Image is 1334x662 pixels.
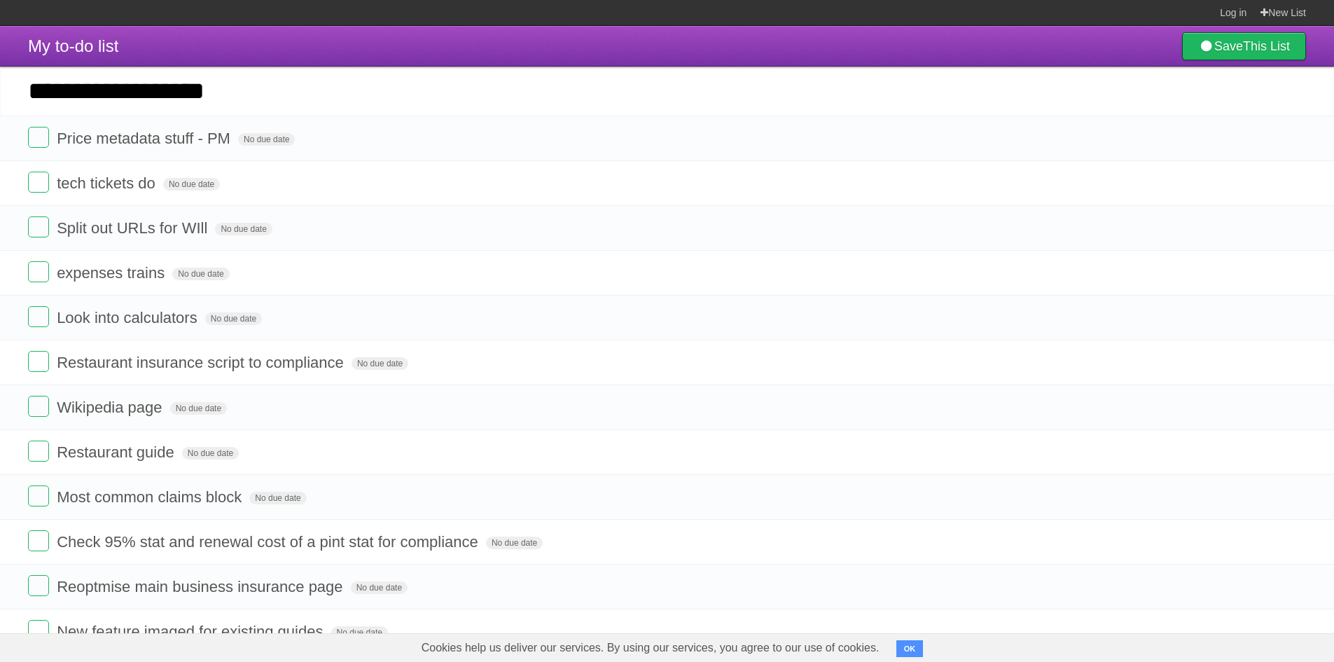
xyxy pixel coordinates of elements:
[57,309,201,326] span: Look into calculators
[57,219,211,237] span: Split out URLs for WIll
[163,178,220,191] span: No due date
[28,620,49,641] label: Done
[1182,32,1306,60] a: SaveThis List
[57,488,245,506] span: Most common claims block
[28,530,49,551] label: Done
[331,626,388,639] span: No due date
[28,575,49,596] label: Done
[352,357,408,370] span: No due date
[408,634,894,662] span: Cookies help us deliver our services. By using our services, you agree to our use of cookies.
[28,306,49,327] label: Done
[215,223,272,235] span: No due date
[57,443,178,461] span: Restaurant guide
[486,537,543,549] span: No due date
[28,36,118,55] span: My to-do list
[57,533,482,551] span: Check 95% stat and renewal cost of a pint stat for compliance
[57,174,159,192] span: tech tickets do
[28,441,49,462] label: Done
[1243,39,1290,53] b: This List
[28,261,49,282] label: Done
[249,492,306,504] span: No due date
[57,578,346,595] span: Reoptmise main business insurance page
[57,130,234,147] span: Price metadata stuff - PM
[28,216,49,237] label: Done
[205,312,262,325] span: No due date
[57,264,168,282] span: expenses trains
[351,581,408,594] span: No due date
[170,402,227,415] span: No due date
[28,396,49,417] label: Done
[896,640,924,657] button: OK
[57,623,326,640] span: New feature imaged for existing guides
[182,447,239,460] span: No due date
[28,351,49,372] label: Done
[28,485,49,506] label: Done
[172,268,229,280] span: No due date
[238,133,295,146] span: No due date
[57,354,347,371] span: Restaurant insurance script to compliance
[57,399,165,416] span: Wikipedia page
[28,127,49,148] label: Done
[28,172,49,193] label: Done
